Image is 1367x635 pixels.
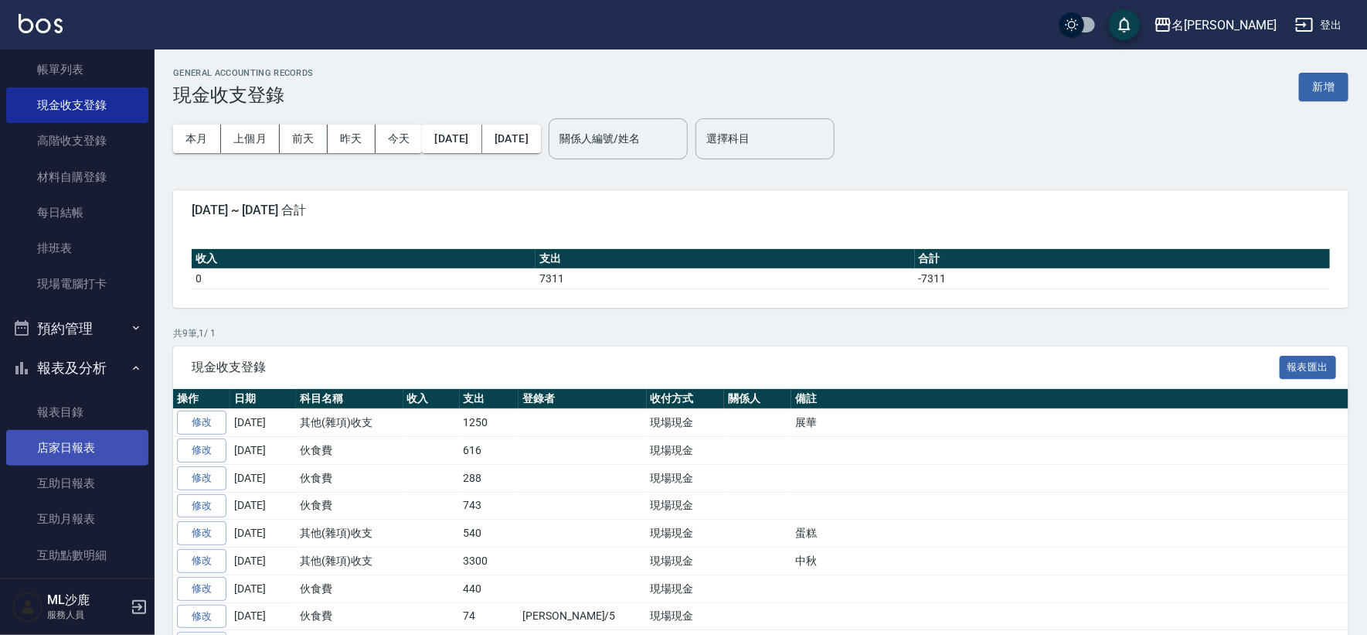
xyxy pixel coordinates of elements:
a: 修改 [177,577,226,601]
a: 互助月報表 [6,501,148,537]
a: 材料自購登錄 [6,159,148,195]
td: 現場現金 [647,603,725,630]
a: 排班表 [6,230,148,266]
td: 現場現金 [647,575,725,603]
h5: ML沙鹿 [47,592,126,608]
button: 報表匯出 [1280,356,1337,380]
td: 伙食費 [296,603,403,630]
th: 日期 [230,389,296,409]
a: 新增 [1299,79,1348,94]
td: 616 [460,437,519,465]
td: 伙食費 [296,464,403,492]
a: 全店業績分析表 [6,573,148,609]
a: 修改 [177,521,226,545]
button: 登出 [1289,11,1348,39]
td: 其他(雜項)收支 [296,520,403,548]
th: 登錄者 [519,389,646,409]
button: save [1109,9,1140,40]
td: 3300 [460,548,519,575]
td: 現場現金 [647,464,725,492]
td: 伙食費 [296,437,403,465]
a: 互助點數明細 [6,538,148,573]
th: 收入 [192,249,536,269]
a: 報表目錄 [6,394,148,430]
td: [DATE] [230,520,296,548]
a: 修改 [177,494,226,518]
td: 現場現金 [647,437,725,465]
a: 修改 [177,411,226,435]
td: 其他(雜項)收支 [296,409,403,437]
td: -7311 [915,268,1330,288]
a: 修改 [177,605,226,629]
a: 互助日報表 [6,466,148,501]
th: 收入 [403,389,460,409]
button: 上個月 [221,125,280,153]
td: 蛋糕 [791,520,1348,548]
span: [DATE] ~ [DATE] 合計 [192,203,1330,218]
button: 報表及分析 [6,348,148,388]
td: [DATE] [230,603,296,630]
div: 名[PERSON_NAME] [1172,15,1277,35]
p: 共 9 筆, 1 / 1 [173,326,1348,340]
a: 修改 [177,549,226,573]
button: 今天 [376,125,423,153]
th: 備註 [791,389,1348,409]
img: Person [12,592,43,623]
td: 440 [460,575,519,603]
a: 修改 [177,466,226,490]
a: 現金收支登錄 [6,87,148,123]
td: 743 [460,492,519,520]
td: [DATE] [230,492,296,520]
td: 288 [460,464,519,492]
td: 伙食費 [296,492,403,520]
td: 540 [460,520,519,548]
td: 1250 [460,409,519,437]
td: [DATE] [230,464,296,492]
th: 操作 [173,389,230,409]
td: [DATE] [230,575,296,603]
a: 店家日報表 [6,430,148,466]
a: 高階收支登錄 [6,123,148,159]
button: 新增 [1299,73,1348,101]
td: 中秋 [791,548,1348,575]
th: 關係人 [724,389,791,409]
td: [DATE] [230,409,296,437]
a: 帳單列表 [6,52,148,87]
td: 展華 [791,409,1348,437]
th: 支出 [460,389,519,409]
td: 現場現金 [647,492,725,520]
td: [DATE] [230,548,296,575]
th: 科目名稱 [296,389,403,409]
button: 名[PERSON_NAME] [1148,9,1283,41]
td: 其他(雜項)收支 [296,548,403,575]
a: 每日結帳 [6,195,148,230]
td: 伙食費 [296,575,403,603]
td: 現場現金 [647,409,725,437]
h3: 現金收支登錄 [173,84,314,106]
td: [PERSON_NAME]/5 [519,603,646,630]
button: 前天 [280,125,328,153]
button: 預約管理 [6,309,148,349]
span: 現金收支登錄 [192,360,1280,375]
img: Logo [19,14,63,33]
button: 本月 [173,125,221,153]
td: 現場現金 [647,548,725,575]
th: 收付方式 [647,389,725,409]
th: 合計 [915,249,1330,269]
a: 修改 [177,439,226,463]
a: 現場電腦打卡 [6,266,148,302]
h2: GENERAL ACCOUNTING RECORDS [173,68,314,78]
p: 服務人員 [47,608,126,622]
a: 報表匯出 [1280,359,1337,374]
th: 支出 [536,249,915,269]
td: 現場現金 [647,520,725,548]
button: 昨天 [328,125,376,153]
button: [DATE] [482,125,541,153]
td: 7311 [536,268,915,288]
td: [DATE] [230,437,296,465]
td: 74 [460,603,519,630]
td: 0 [192,268,536,288]
button: [DATE] [422,125,481,153]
